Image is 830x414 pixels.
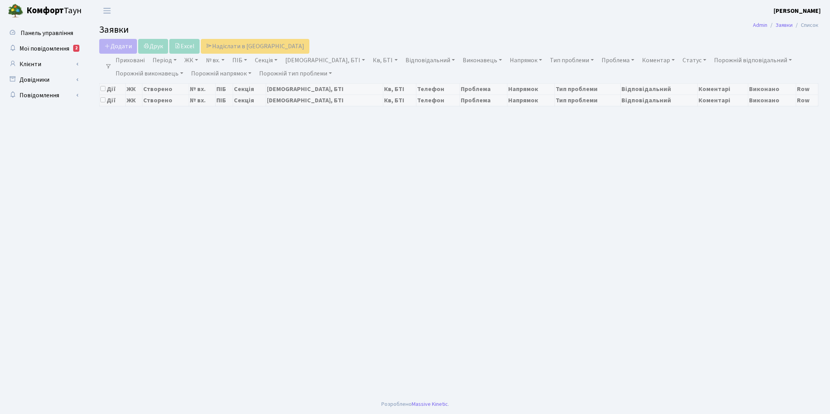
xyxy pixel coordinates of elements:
[4,41,82,56] a: Мої повідомлення2
[233,95,266,106] th: Секція
[4,56,82,72] a: Клієнти
[99,39,137,54] a: Додати
[741,17,830,33] nav: breadcrumb
[507,95,555,106] th: Напрямок
[4,25,82,41] a: Панель управління
[21,29,73,37] span: Панель управління
[73,45,79,52] div: 2
[416,95,460,106] th: Телефон
[104,42,132,51] span: Додати
[697,95,748,106] th: Коментарі
[774,6,821,16] a: [PERSON_NAME]
[598,54,637,67] a: Проблема
[100,83,126,95] th: Дії
[216,83,233,95] th: ПІБ
[4,72,82,88] a: Довідники
[460,95,507,106] th: Проблема
[26,4,64,17] b: Комфорт
[181,54,201,67] a: ЖК
[126,95,142,106] th: ЖК
[753,21,767,29] a: Admin
[620,95,697,106] th: Відповідальний
[402,54,458,67] a: Відповідальний
[142,95,189,106] th: Створено
[126,83,142,95] th: ЖК
[507,54,545,67] a: Напрямок
[555,83,620,95] th: Тип проблеми
[203,54,228,67] a: № вх.
[97,4,117,17] button: Переключити навігацію
[229,54,250,67] a: ПІБ
[679,54,709,67] a: Статус
[776,21,793,29] a: Заявки
[8,3,23,19] img: logo.png
[19,44,69,53] span: Мої повідомлення
[233,83,266,95] th: Секція
[142,83,189,95] th: Створено
[555,95,620,106] th: Тип проблеми
[266,95,383,106] th: [DEMOGRAPHIC_DATA], БТІ
[169,39,200,54] a: Excel
[383,95,416,106] th: Кв, БТІ
[774,7,821,15] b: [PERSON_NAME]
[26,4,82,18] span: Таун
[796,95,818,106] th: Row
[796,83,818,95] th: Row
[460,54,505,67] a: Виконавець
[266,83,383,95] th: [DEMOGRAPHIC_DATA], БТІ
[282,54,368,67] a: [DEMOGRAPHIC_DATA], БТІ
[416,83,460,95] th: Телефон
[460,83,507,95] th: Проблема
[216,95,233,106] th: ПІБ
[639,54,678,67] a: Коментар
[188,67,254,80] a: Порожній напрямок
[793,21,818,30] li: Список
[4,88,82,103] a: Повідомлення
[138,39,168,54] a: Друк
[381,400,449,409] div: Розроблено .
[748,95,796,106] th: Виконано
[370,54,400,67] a: Кв, БТІ
[99,23,129,37] span: Заявки
[252,54,281,67] a: Секція
[697,83,748,95] th: Коментарі
[711,54,795,67] a: Порожній відповідальний
[547,54,597,67] a: Тип проблеми
[149,54,180,67] a: Період
[112,54,148,67] a: Приховані
[256,67,335,80] a: Порожній тип проблеми
[383,83,416,95] th: Кв, БТІ
[748,83,796,95] th: Виконано
[189,83,216,95] th: № вх.
[100,95,126,106] th: Дії
[189,95,216,106] th: № вх.
[412,400,448,408] a: Massive Kinetic
[507,83,555,95] th: Напрямок
[112,67,186,80] a: Порожній виконавець
[201,39,309,54] a: Надіслати в [GEOGRAPHIC_DATA]
[620,83,697,95] th: Відповідальний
